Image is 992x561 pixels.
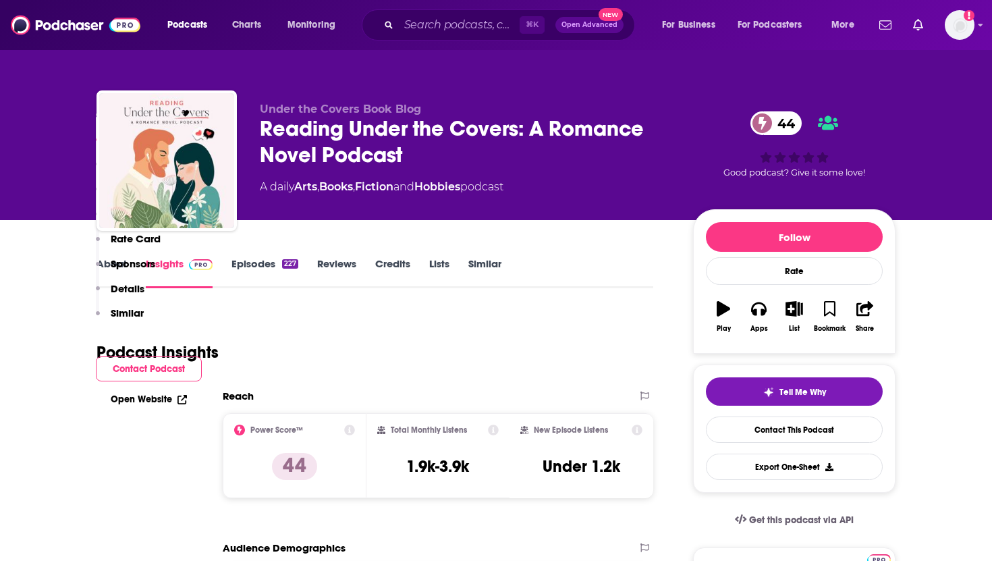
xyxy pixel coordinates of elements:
a: Credits [375,257,410,288]
span: For Podcasters [738,16,802,34]
h2: Total Monthly Listens [391,425,467,435]
div: A daily podcast [260,179,503,195]
button: Follow [706,222,883,252]
h2: Reach [223,390,254,402]
span: Open Advanced [561,22,617,28]
button: Share [848,292,883,341]
button: Details [96,282,144,307]
h2: Power Score™ [250,425,303,435]
a: Contact This Podcast [706,417,883,443]
input: Search podcasts, credits, & more... [399,14,520,36]
span: Monitoring [287,16,335,34]
span: Logged in as KCarter [945,10,974,40]
a: Similar [468,257,501,288]
span: Under the Covers Book Blog [260,103,421,115]
p: Similar [111,306,144,319]
a: Show notifications dropdown [908,14,929,36]
h3: 1.9k-3.9k [406,456,469,477]
button: Contact Podcast [96,356,202,381]
div: Play [717,325,731,333]
button: open menu [278,14,353,36]
a: Reviews [317,257,356,288]
button: List [777,292,812,341]
span: Tell Me Why [779,387,826,398]
button: open menu [822,14,871,36]
span: Get this podcast via API [749,514,854,526]
span: , [317,180,319,193]
button: Sponsors [96,257,155,282]
span: More [831,16,854,34]
span: ⌘ K [520,16,545,34]
span: For Business [662,16,715,34]
button: tell me why sparkleTell Me Why [706,377,883,406]
p: Details [111,282,144,295]
img: Podchaser - Follow, Share and Rate Podcasts [11,12,140,38]
a: Hobbies [414,180,460,193]
div: 44Good podcast? Give it some love! [693,103,895,186]
img: Reading Under the Covers: A Romance Novel Podcast [99,93,234,228]
a: Show notifications dropdown [874,14,897,36]
div: 227 [282,259,298,269]
button: Play [706,292,741,341]
button: open menu [729,14,822,36]
p: Sponsors [111,257,155,270]
img: User Profile [945,10,974,40]
span: Charts [232,16,261,34]
span: 44 [764,111,802,135]
div: Search podcasts, credits, & more... [375,9,648,41]
h2: Audience Demographics [223,541,346,554]
span: and [393,180,414,193]
a: Get this podcast via API [724,504,864,537]
a: Fiction [355,180,393,193]
h3: Under 1.2k [543,456,620,477]
span: , [353,180,355,193]
a: 44 [750,111,802,135]
a: Arts [294,180,317,193]
a: Episodes227 [231,257,298,288]
div: Rate [706,257,883,285]
a: Charts [223,14,269,36]
span: New [599,8,623,21]
span: Good podcast? Give it some love! [723,167,865,178]
a: Open Website [111,394,187,405]
button: Export One-Sheet [706,454,883,480]
button: Similar [96,306,144,331]
a: Lists [429,257,449,288]
button: Show profile menu [945,10,974,40]
button: Apps [741,292,776,341]
h2: New Episode Listens [534,425,608,435]
span: Podcasts [167,16,207,34]
button: Bookmark [812,292,847,341]
button: open menu [158,14,225,36]
img: tell me why sparkle [763,387,774,398]
button: open menu [653,14,732,36]
div: List [789,325,800,333]
a: Books [319,180,353,193]
p: 44 [272,453,317,480]
div: Apps [750,325,768,333]
button: Open AdvancedNew [555,17,624,33]
div: Bookmark [814,325,846,333]
div: Share [856,325,874,333]
svg: Add a profile image [964,10,974,21]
